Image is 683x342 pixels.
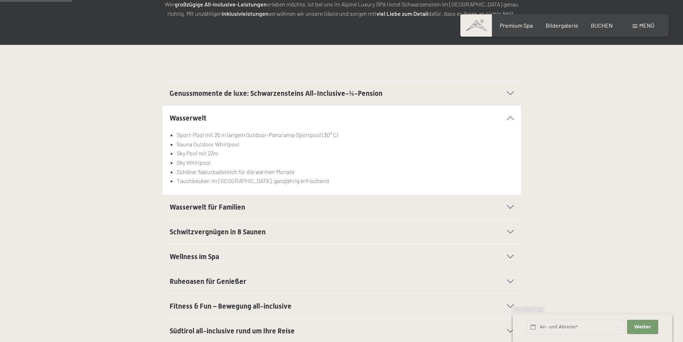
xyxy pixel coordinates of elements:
span: Wasserwelt für Familien [170,203,245,211]
span: Schnellanfrage [513,306,544,312]
span: Menü [639,22,654,29]
li: Tauchbecken im [GEOGRAPHIC_DATA], ganzjährig erfrischend [177,176,513,186]
li: Sport-Pool mit 25 m langem Outdoor-Panorama-Sportpool (30° C) [177,130,513,140]
a: Bildergalerie [546,22,578,29]
a: Premium Spa [500,22,533,29]
span: Genussmomente de luxe: Schwarzensteins All-Inclusive-¾-Pension [170,89,383,98]
span: Ruheoasen für Genießer [170,277,246,286]
span: Weiter [634,324,651,330]
button: Weiter [627,320,658,334]
li: Sauna Outdoor Whirlpool [177,140,513,149]
span: Fitness & Fun – Bewegung all-inclusive [170,302,291,310]
li: Sky Pool mit 23m [177,149,513,158]
span: Wasserwelt [170,114,207,122]
li: Schöner Naturbadeteich für die warmen Monate [177,167,513,177]
strong: Inklusivleistungen [222,10,269,17]
span: Wellness im Spa [170,252,219,261]
li: Sky Whirlpool [177,158,513,167]
strong: großzügige All-inclusive-Leistungen [175,1,267,8]
span: Südtirol all-inclusive rund um Ihre Reise [170,327,295,335]
span: Schwitzvergnügen in 8 Saunen [170,228,266,236]
strong: viel Liebe zum Detail [376,10,428,17]
a: BUCHEN [591,22,613,29]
